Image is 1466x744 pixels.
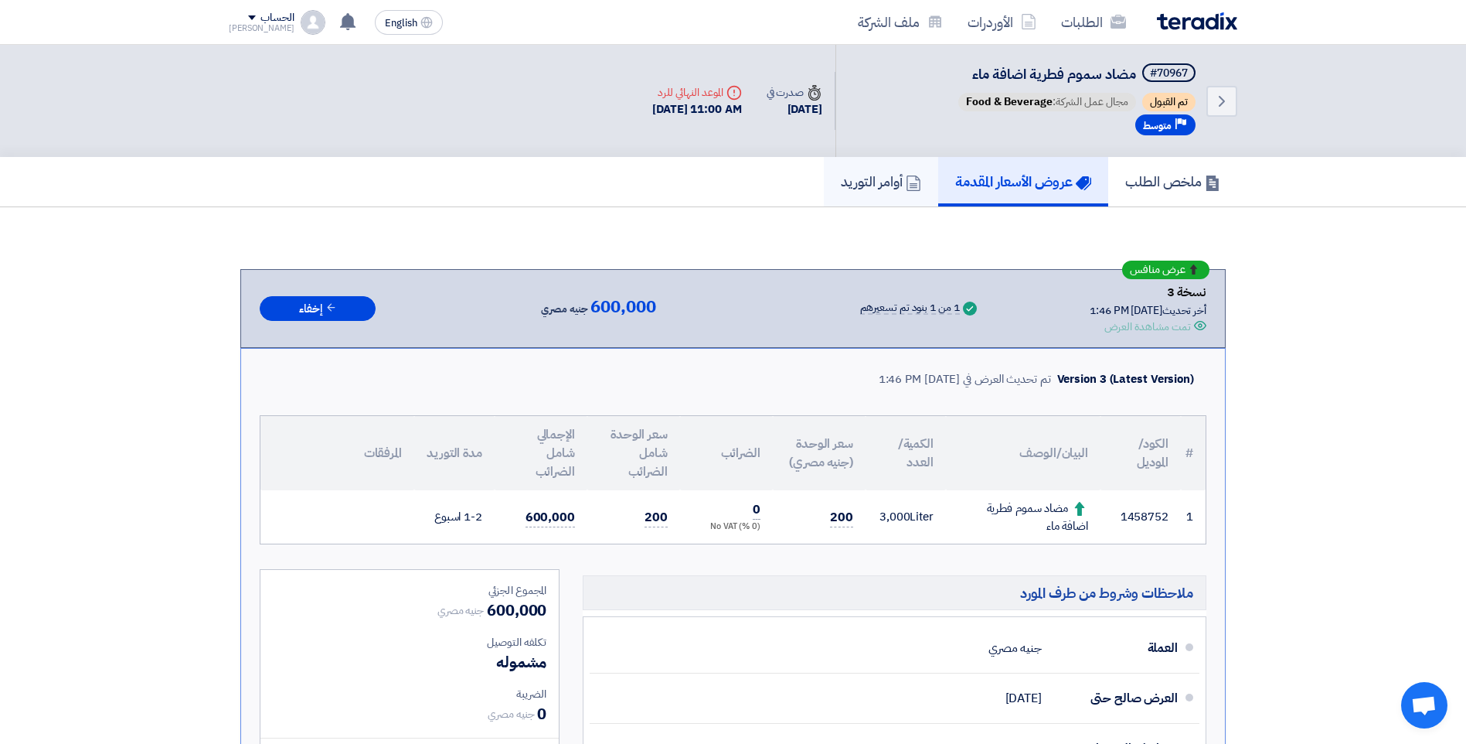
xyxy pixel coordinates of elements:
td: Liter [866,490,946,544]
td: 1458752 [1100,490,1181,544]
th: الإجمالي شامل الضرائب [495,416,587,490]
div: تم تحديث العرض في [DATE] 1:46 PM [879,370,1051,388]
th: المرفقات [260,416,414,490]
button: English [375,10,443,35]
div: جنيه مصري [988,633,1042,663]
a: أوامر التوريد [824,157,938,206]
span: مضاد سموم فطرية اضافة ماء [972,63,1136,84]
div: أخر تحديث [DATE] 1:46 PM [1090,302,1206,319]
div: #70967 [1150,68,1188,79]
div: 1 من 1 بنود تم تسعيرهم [860,302,960,315]
span: 0 [753,500,760,520]
td: 1-2 اسبوع [414,490,495,544]
a: الأوردرات [955,4,1049,40]
span: 3,000 [879,508,910,525]
h5: عروض الأسعار المقدمة [955,172,1091,190]
th: الكود/الموديل [1100,416,1181,490]
span: جنيه مصري [541,300,587,319]
div: [PERSON_NAME] [229,24,294,32]
th: سعر الوحدة شامل الضرائب [587,416,680,490]
span: 600,000 [526,508,575,527]
div: الموعد النهائي للرد [652,84,742,101]
div: [DATE] [767,101,822,118]
h5: أوامر التوريد [841,172,921,190]
a: ملف الشركة [845,4,955,40]
div: تمت مشاهدة العرض [1104,319,1191,335]
td: 1 [1181,490,1206,544]
span: 600,000 [590,298,655,316]
div: الحساب [260,12,294,25]
span: English [385,18,417,29]
button: إخفاء [260,296,376,322]
th: الضرائب [680,416,773,490]
th: البيان/الوصف [946,416,1100,490]
img: profile_test.png [301,10,325,35]
div: Version 3 (Latest Version) [1057,370,1194,388]
div: صدرت في [767,84,822,101]
div: [DATE] 11:00 AM [652,101,742,118]
div: نسخة 3 [1090,282,1206,302]
th: الكمية/العدد [866,416,946,490]
a: الطلبات [1049,4,1138,40]
a: Open chat [1401,682,1447,729]
span: متوسط [1143,118,1172,133]
span: 200 [645,508,668,527]
h5: ملخص الطلب [1125,172,1220,190]
span: مجال عمل الشركة: [958,93,1136,111]
div: تكلفه التوصيل [273,634,546,650]
span: جنيه مصري [488,706,534,722]
img: Teradix logo [1157,12,1237,30]
span: 200 [830,508,853,527]
span: عرض منافس [1130,264,1185,275]
a: ملخص الطلب [1108,157,1237,206]
th: # [1181,416,1206,490]
a: عروض الأسعار المقدمة [938,157,1108,206]
span: [DATE] [1005,691,1042,706]
span: 0 [537,702,546,725]
span: جنيه مصري [437,602,484,619]
div: (0 %) No VAT [692,520,760,534]
h5: مضاد سموم فطرية اضافة ماء [955,63,1199,85]
span: تم القبول [1142,93,1196,111]
div: المجموع الجزئي [273,582,546,599]
div: مضاد سموم فطرية اضافة ماء [958,500,1088,534]
h5: ملاحظات وشروط من طرف المورد [583,575,1206,610]
div: الضريبة [273,686,546,702]
span: Food & Beverage [966,94,1053,110]
div: العرض صالح حتى [1054,680,1178,717]
span: مشموله [496,650,546,674]
th: مدة التوريد [414,416,495,490]
div: العملة [1054,630,1178,667]
th: سعر الوحدة (جنيه مصري) [773,416,866,490]
span: 600,000 [487,599,546,622]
